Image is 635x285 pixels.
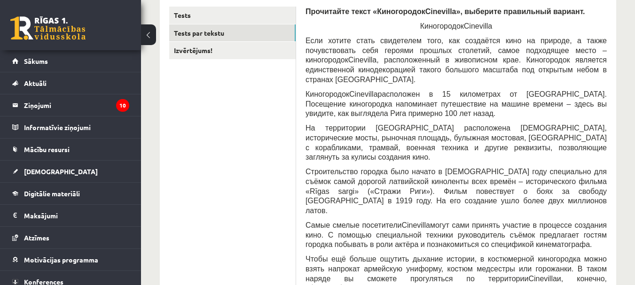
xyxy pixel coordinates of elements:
span: Если хотите стать свидетелем того, как создаётся кино на природе, а также почувствовать себя геро... [306,37,607,64]
span: » («Стражи Риги»). Фильм повествует о боях за свободу [GEOGRAPHIC_DATA] в 1919 году. На его созда... [306,187,607,215]
span: Cinevilla [401,221,430,229]
legend: Maksājumi [24,205,129,226]
span: На территории [GEOGRAPHIC_DATA] расположена [DEMOGRAPHIC_DATA], исторические мосты, рыночная площ... [306,124,607,161]
a: Izvērtējums! [169,42,296,59]
span: ī [315,187,317,195]
span: могут сами принять участие в процессе создания кино. С помощью специальной техники руководитель с... [306,221,607,248]
a: Aktuāli [12,72,129,94]
a: [DEMOGRAPHIC_DATA] [12,161,129,182]
span: Чтобы ещё больше ощутить дыхание истории, в костюмерной киногородка можно взять напрокат армейску... [306,255,607,282]
span: Строительство городка было начато в [DEMOGRAPHIC_DATA] году специально для съёмок самой дорогой л... [306,168,607,195]
a: Atzīmes [12,227,129,248]
a: Tests [169,7,296,24]
span: Cinevilla [349,90,377,98]
span: », выберите правильный вариант. [456,8,585,15]
span: Cinevilla [425,8,456,15]
span: расположен в 15 километрах от [GEOGRAPHIC_DATA]. Посещение киногородка напоминает путешествие на ... [306,90,607,117]
span: R [310,187,315,195]
span: Самые смелые посетители [306,221,401,229]
span: Motivācijas programma [24,255,98,264]
a: Digitālie materiāli [12,183,129,204]
span: Cinevilla [464,22,492,30]
span: Sākums [24,57,48,65]
span: gas [317,187,329,195]
span: Cinevilla [348,56,376,64]
legend: Ziņojumi [24,94,129,116]
a: Ziņojumi10 [12,94,129,116]
span: Digitālie materiāli [24,189,80,198]
legend: Informatīvie ziņojumi [24,116,129,138]
a: Maksājumi [12,205,129,226]
span: Atzīmes [24,233,49,242]
span: Киногородок [420,22,464,30]
i: 10 [116,99,129,112]
span: sargi [338,187,354,195]
span: Прочитайте текст «Киногородок [306,8,425,15]
a: Tests par tekstu [169,24,296,42]
span: Aktuāli [24,79,47,87]
span: Киногородок [306,90,349,98]
a: Informatīvie ziņojumi [12,116,129,138]
a: Mācību resursi [12,139,129,160]
span: , расположенный в живописном крае. Киногородок является единственной кинодекорацией такого большо... [306,56,607,83]
a: Rīgas 1. Tālmācības vidusskola [10,16,86,40]
span: [DEMOGRAPHIC_DATA] [24,167,98,176]
a: Sākums [12,50,129,72]
span: Cinevilla [528,275,557,283]
a: Motivācijas programma [12,249,129,270]
span: Mācību resursi [24,145,70,154]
